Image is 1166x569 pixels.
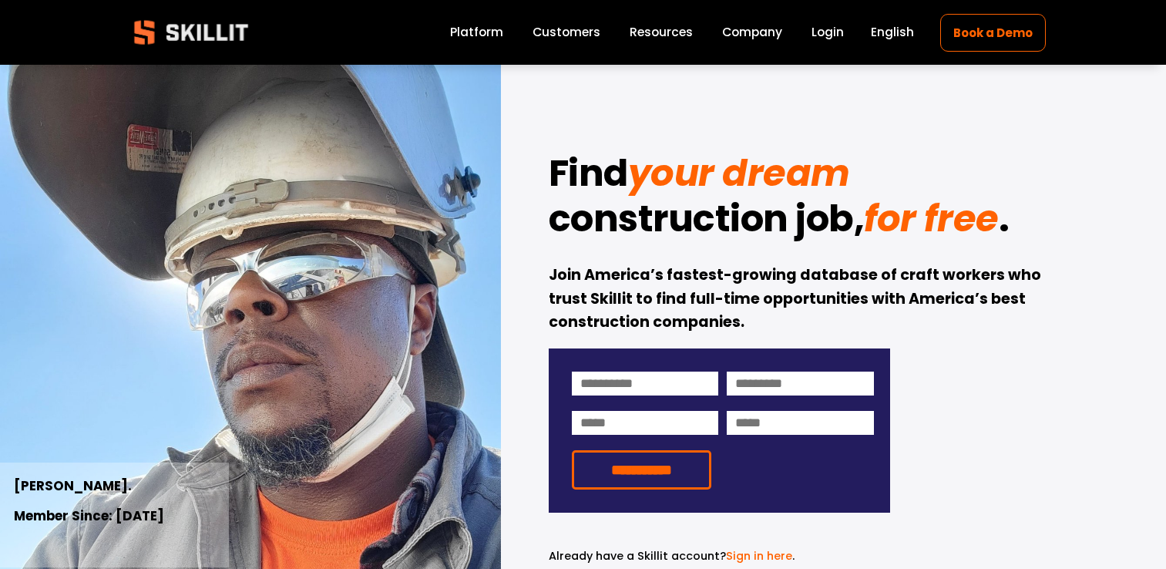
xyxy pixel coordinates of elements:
span: English [871,23,914,41]
a: Book a Demo [940,14,1045,52]
strong: Join America’s fastest-growing database of craft workers who trust Skillit to find full-time oppo... [549,264,1044,332]
div: language picker [871,22,914,43]
span: Resources [630,23,693,41]
em: for free [864,193,998,244]
strong: [PERSON_NAME]. [14,476,132,495]
strong: . [999,193,1010,244]
a: Login [811,22,844,43]
span: Already have a Skillit account? [549,548,726,564]
em: your dream [628,147,850,199]
strong: Find [549,147,628,199]
strong: Member Since: [DATE] [14,507,164,525]
a: Customers [533,22,600,43]
img: Skillit [121,9,261,56]
strong: construction job, [549,193,865,244]
a: Platform [450,22,503,43]
a: Sign in here [726,548,792,564]
a: folder dropdown [630,22,693,43]
p: . [549,547,890,565]
a: Company [722,22,782,43]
